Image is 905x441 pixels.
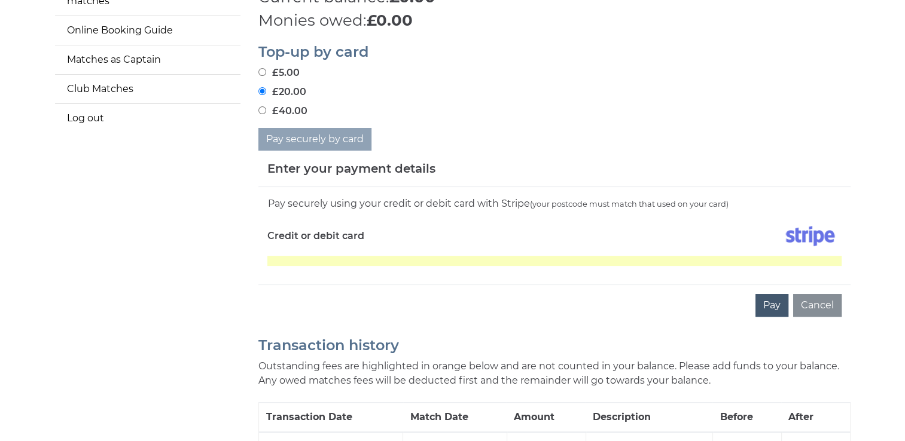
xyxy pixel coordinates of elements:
[267,256,842,266] iframe: Secure card payment input frame
[55,16,240,45] a: Online Booking Guide
[267,221,364,251] label: Credit or debit card
[586,403,712,433] th: Description
[258,68,266,76] input: £5.00
[793,294,842,317] button: Cancel
[258,85,306,99] label: £20.00
[258,66,300,80] label: £5.00
[267,196,842,212] div: Pay securely using your credit or debit card with Stripe
[258,403,403,433] th: Transaction Date
[258,44,851,60] h2: Top-up by card
[258,338,851,353] h2: Transaction history
[258,9,851,32] p: Monies owed:
[712,403,781,433] th: Before
[530,200,729,209] small: (your postcode must match that used on your card)
[755,294,788,317] button: Pay
[403,403,507,433] th: Match Date
[367,11,413,30] strong: £0.00
[267,160,435,177] h5: Enter your payment details
[258,104,307,118] label: £40.00
[55,104,240,133] a: Log out
[55,45,240,74] a: Matches as Captain
[507,403,586,433] th: Amount
[258,106,266,114] input: £40.00
[258,87,266,95] input: £20.00
[258,359,851,388] p: Outstanding fees are highlighted in orange below and are not counted in your balance. Please add ...
[55,75,240,103] a: Club Matches
[781,403,850,433] th: After
[258,128,371,151] button: Pay securely by card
